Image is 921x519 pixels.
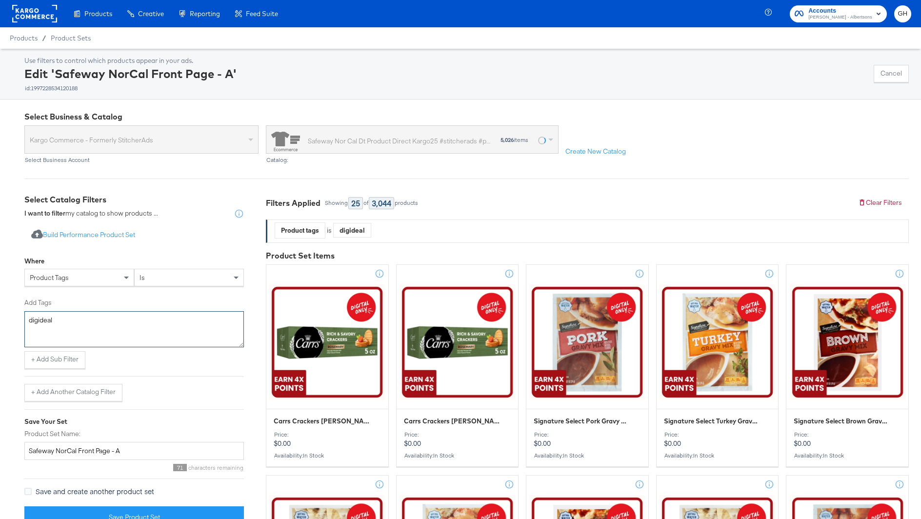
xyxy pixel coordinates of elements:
[10,34,38,42] span: Products
[84,10,112,18] span: Products
[138,10,164,18] span: Creative
[790,5,887,22] button: Accounts[PERSON_NAME] - Albertsons
[369,197,394,209] div: 3,044
[325,226,333,235] div: is
[24,417,244,426] div: Save Your Set
[274,417,370,426] span: Carrs Crackers Rosemary 5oz
[898,8,907,20] span: GH
[24,111,909,122] div: Select Business & Catalog
[274,431,381,448] p: $0.00
[501,136,514,143] strong: 5,026
[24,442,244,460] input: Give your set a descriptive name
[664,452,771,459] div: Availability :
[404,431,511,448] p: $0.00
[24,65,237,92] div: Edit 'Safeway NorCal Front Page - A'
[30,132,246,148] span: Kargo Commerce - Formerly StitcherAds
[894,5,911,22] button: GH
[266,198,320,209] div: Filters Applied
[51,34,91,42] a: Product Sets
[348,197,363,209] div: 25
[534,417,630,426] span: Signature Select Pork Gravy Mix .87 Oz
[246,10,278,18] span: Feed Suite
[664,431,771,438] div: Price:
[190,10,220,18] span: Reporting
[794,417,890,426] span: Signature Select Brown Gravy Mix .87 Oz
[24,194,244,205] div: Select Catalog Filters
[24,209,65,218] strong: I want to filter
[24,351,85,369] button: + Add Sub Filter
[808,6,872,16] span: Accounts
[275,223,325,238] div: Product tags
[24,464,244,471] div: characters remaining
[534,431,641,438] div: Price:
[140,273,145,282] span: is
[24,226,142,244] button: Build Performance Product Set
[24,209,158,219] div: my catalog to show products ...
[664,417,761,426] span: Signature Select Turkey Gravy Mix .87 Oz
[693,452,714,459] span: in stock
[308,136,490,146] div: Safeway Nor Cal Dt Product Direct Kargo25 #stitcherads #product-catalog #keep
[266,250,909,261] div: Product Set Items
[404,417,501,426] span: Carrs Crackers Rosemary 5oz
[534,452,641,459] div: Availability :
[851,194,909,212] button: Clear Filters
[433,452,454,459] span: in stock
[38,34,51,42] span: /
[173,464,187,471] span: 71
[823,452,844,459] span: in stock
[559,143,633,160] button: Create New Catalog
[563,452,584,459] span: in stock
[363,200,369,206] div: of
[24,311,244,347] textarea: digideal
[24,157,259,163] div: Select Business Account
[324,200,348,206] div: Showing
[24,298,244,307] label: Add Tags
[303,452,324,459] span: in stock
[794,452,901,459] div: Availability :
[24,429,244,439] label: Product Set Name:
[664,431,771,448] p: $0.00
[394,200,419,206] div: products
[30,273,69,282] span: product tags
[874,65,909,82] button: Cancel
[274,431,381,438] div: Price:
[404,431,511,438] div: Price:
[534,431,641,448] p: $0.00
[500,137,529,143] div: items
[24,257,44,266] div: Where
[794,431,901,438] div: Price:
[334,223,371,238] div: digideal
[24,85,237,92] div: id: 1997228534120188
[274,452,381,459] div: Availability :
[36,486,154,496] span: Save and create another product set
[794,431,901,448] p: $0.00
[24,56,237,65] div: Use filters to control which products appear in your ads.
[808,14,872,21] span: [PERSON_NAME] - Albertsons
[404,452,511,459] div: Availability :
[266,157,559,163] div: Catalog:
[24,384,122,401] button: + Add Another Catalog Filter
